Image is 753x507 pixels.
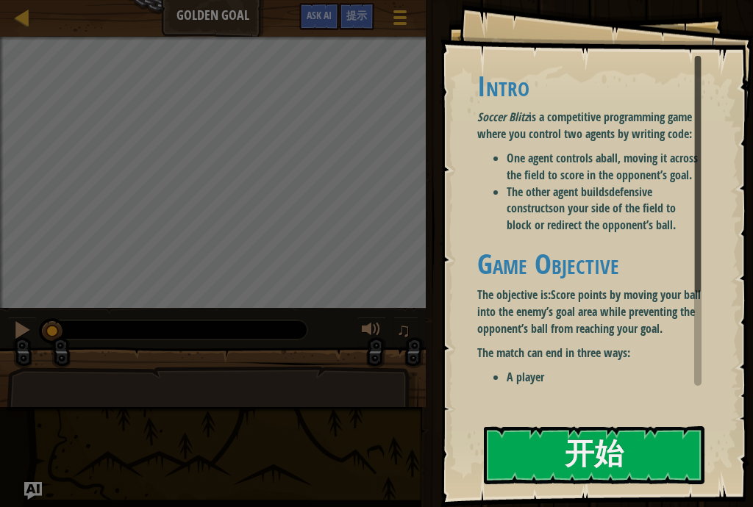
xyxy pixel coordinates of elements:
[507,184,652,217] strong: defensive constructs
[601,150,618,166] strong: ball
[484,426,704,484] button: 开始
[346,8,367,22] span: 提示
[477,71,702,101] h1: Intro
[307,8,332,22] span: Ask AI
[477,345,702,362] p: The match can end in three ways:
[477,248,702,279] h1: Game Objective
[24,482,42,500] button: Ask AI
[507,184,702,234] li: The other agent builds on your side of the field to block or redirect the opponent’s ball.
[393,317,418,347] button: ♫
[477,287,701,337] strong: Score points by moving your ball into the enemy’s goal area while preventing the opponent’s ball ...
[357,317,386,347] button: 音量调节
[7,317,37,347] button: ⌘ + P: Pause
[477,287,702,337] p: The objective is:
[477,109,702,143] p: is a competitive programming game where you control two agents by writing code:
[507,369,702,420] li: A player reaches , and the opponent has a lower score.
[396,319,411,341] span: ♫
[382,3,418,37] button: 显示游戏菜单
[299,3,339,30] button: Ask AI
[477,109,529,125] em: Soccer Blitz
[507,150,702,184] li: One agent controls a , moving it across the field to score in the opponent’s goal.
